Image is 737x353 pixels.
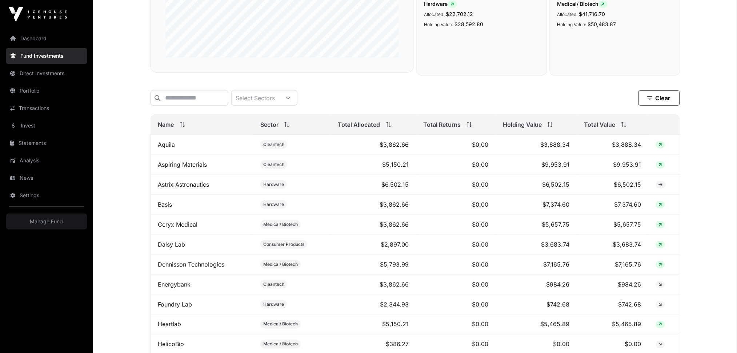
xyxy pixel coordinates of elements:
td: $5,465.89 [496,315,577,334]
td: $984.26 [577,275,649,295]
a: Energybank [158,281,191,288]
td: $3,888.34 [496,135,577,155]
td: $2,344.93 [331,295,416,315]
span: Total Returns [424,120,461,129]
span: Name [158,120,174,129]
a: Dashboard [6,31,87,46]
td: $7,165.76 [496,255,577,275]
a: Manage Fund [6,214,87,230]
span: Medical/ Biotech [557,1,608,7]
a: Statements [6,135,87,151]
a: Astrix Astronautics [158,181,209,188]
td: $3,683.74 [496,235,577,255]
td: $0.00 [416,215,496,235]
td: $0.00 [416,195,496,215]
td: $6,502.15 [577,175,649,195]
td: $742.68 [577,295,649,315]
span: Holding Value [503,120,542,129]
a: News [6,170,87,186]
span: Cleantech [263,162,284,167]
td: $0.00 [416,275,496,295]
a: Heartlab [158,321,181,328]
td: $5,465.89 [577,315,649,334]
a: Settings [6,187,87,203]
img: Icehouse Ventures Logo [9,7,67,22]
span: Hardware [263,301,284,307]
a: Aquila [158,141,175,148]
a: Daisy Lab [158,241,185,248]
td: $0.00 [416,295,496,315]
span: Consumer Products [263,242,304,247]
td: $3,862.66 [331,275,416,295]
a: Invest [6,118,87,134]
a: Portfolio [6,83,87,99]
iframe: Chat Widget [701,318,737,353]
td: $3,683.74 [577,235,649,255]
span: $41,716.70 [579,11,605,17]
span: Medical/ Biotech [263,261,298,267]
span: Holding Value: [424,22,453,27]
td: $7,165.76 [577,255,649,275]
span: Cleantech [263,142,284,147]
span: Medical/ Biotech [263,341,298,347]
a: Dennisson Technologies [158,261,225,268]
td: $7,374.60 [496,195,577,215]
td: $5,657.75 [577,215,649,235]
td: $3,862.66 [331,195,416,215]
a: Basis [158,201,172,208]
td: $984.26 [496,275,577,295]
a: Aspiring Materials [158,161,207,168]
td: $3,862.66 [331,135,416,155]
td: $0.00 [416,155,496,175]
td: $742.68 [496,295,577,315]
td: $6,502.15 [331,175,416,195]
span: Holding Value: [557,22,586,27]
span: Hardware [263,182,284,187]
a: Transactions [6,100,87,116]
td: $5,793.99 [331,255,416,275]
td: $0.00 [416,175,496,195]
span: $50,483.87 [588,21,616,27]
td: $6,502.15 [496,175,577,195]
span: Medical/ Biotech [263,222,298,227]
td: $7,374.60 [577,195,649,215]
a: Foundry Lab [158,301,192,308]
a: Analysis [6,153,87,169]
a: Ceryx Medical [158,221,198,228]
span: Total Value [584,120,616,129]
td: $9,953.91 [496,155,577,175]
span: $28,592.80 [455,21,484,27]
span: Hardware [263,202,284,207]
span: Allocated: [557,12,578,17]
span: $22,702.12 [446,11,473,17]
td: $3,862.66 [331,215,416,235]
td: $3,888.34 [577,135,649,155]
span: Total Allocated [338,120,380,129]
td: $9,953.91 [577,155,649,175]
span: Medical/ Biotech [263,321,298,327]
td: $0.00 [416,135,496,155]
span: Hardware [424,1,457,7]
td: $0.00 [416,315,496,334]
td: $5,657.75 [496,215,577,235]
td: $5,150.21 [331,315,416,334]
button: Clear [638,90,680,106]
span: Cleantech [263,281,284,287]
td: $0.00 [416,235,496,255]
td: $0.00 [416,255,496,275]
td: $2,897.00 [331,235,416,255]
a: HelicoBio [158,341,184,348]
span: Sector [260,120,279,129]
td: $5,150.21 [331,155,416,175]
div: Select Sectors [232,90,280,105]
a: Direct Investments [6,65,87,81]
span: Allocated: [424,12,445,17]
a: Fund Investments [6,48,87,64]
